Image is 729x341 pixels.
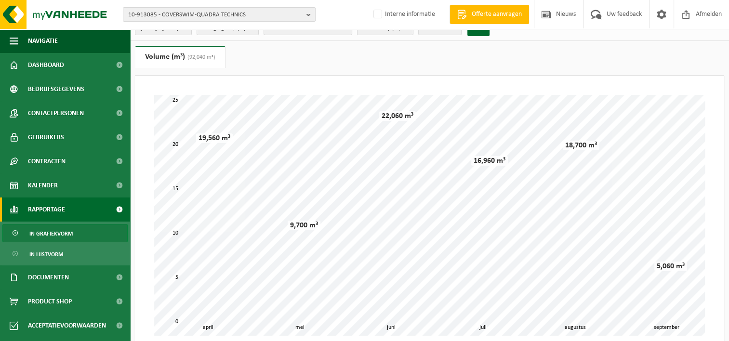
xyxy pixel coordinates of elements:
[288,221,320,230] div: 9,700 m³
[29,224,73,243] span: In grafiekvorm
[29,245,63,263] span: In lijstvorm
[28,173,58,197] span: Kalender
[469,10,524,19] span: Offerte aanvragen
[371,7,435,22] label: Interne informatie
[28,197,65,222] span: Rapportage
[28,53,64,77] span: Dashboard
[28,149,66,173] span: Contracten
[563,141,599,150] div: 18,700 m³
[128,8,303,22] span: 10-913085 - COVERSWIM-QUADRA TECHNICS
[28,289,72,314] span: Product Shop
[471,156,508,166] div: 16,960 m³
[28,29,58,53] span: Navigatie
[28,101,84,125] span: Contactpersonen
[2,224,128,242] a: In grafiekvorm
[135,46,225,68] a: Volume (m³)
[379,111,416,121] div: 22,060 m³
[28,125,64,149] span: Gebruikers
[123,7,316,22] button: 10-913085 - COVERSWIM-QUADRA TECHNICS
[450,5,529,24] a: Offerte aanvragen
[196,133,233,143] div: 19,560 m³
[2,245,128,263] a: In lijstvorm
[28,314,106,338] span: Acceptatievoorwaarden
[28,77,84,101] span: Bedrijfsgegevens
[654,262,687,271] div: 5,060 m³
[28,265,69,289] span: Documenten
[185,54,215,60] span: (92,040 m³)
